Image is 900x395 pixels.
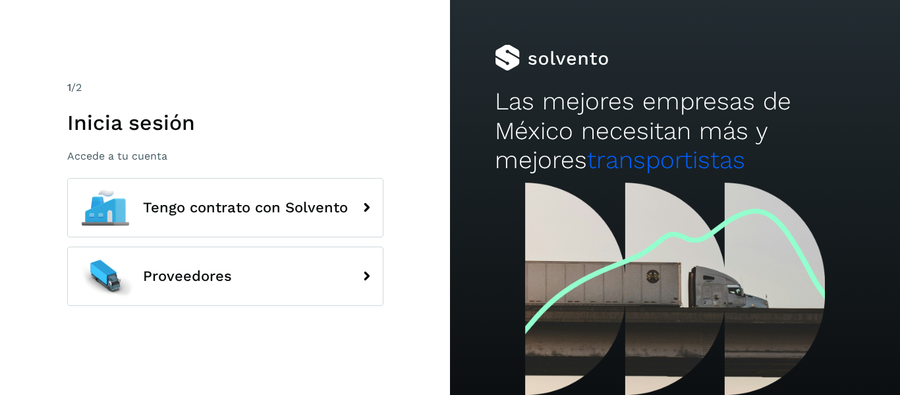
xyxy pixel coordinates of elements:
[495,87,855,175] h2: Las mejores empresas de México necesitan más y mejores
[67,178,383,237] button: Tengo contrato con Solvento
[67,247,383,306] button: Proveedores
[143,268,232,284] span: Proveedores
[143,200,348,216] span: Tengo contrato con Solvento
[67,150,383,162] p: Accede a tu cuenta
[587,146,745,174] span: transportistas
[67,110,383,135] h1: Inicia sesión
[67,80,383,96] div: /2
[67,81,71,94] span: 1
